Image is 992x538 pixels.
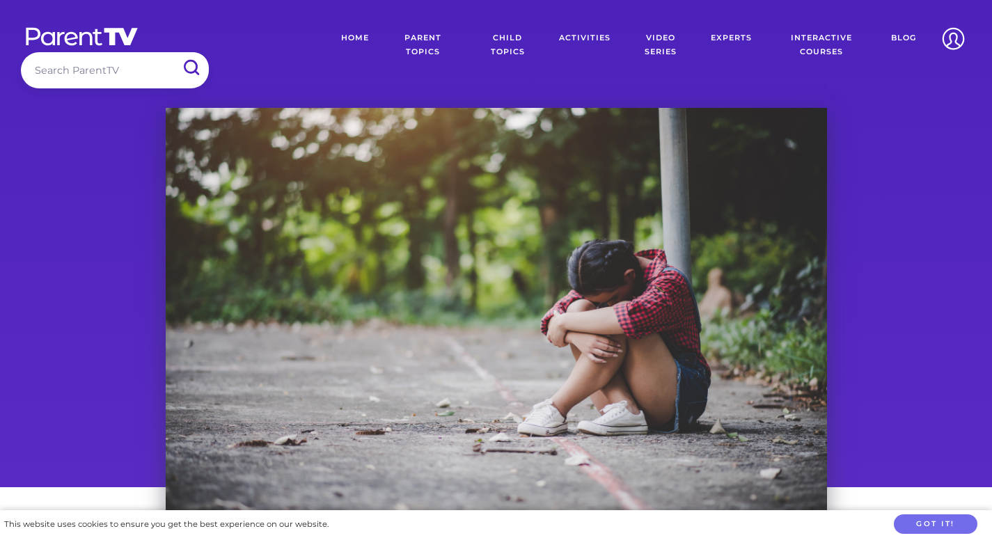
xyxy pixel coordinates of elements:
[467,21,549,70] a: Child Topics
[331,21,379,70] a: Home
[21,52,209,88] input: Search ParentTV
[894,514,977,535] button: Got it!
[881,21,927,70] a: Blog
[762,21,881,70] a: Interactive Courses
[700,21,762,70] a: Experts
[379,21,468,70] a: Parent Topics
[173,52,209,84] input: Submit
[4,517,329,532] div: This website uses cookies to ensure you get the best experience on our website.
[621,21,700,70] a: Video Series
[24,26,139,47] img: parenttv-logo-white.4c85aaf.svg
[549,21,621,70] a: Activities
[936,21,971,56] img: Account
